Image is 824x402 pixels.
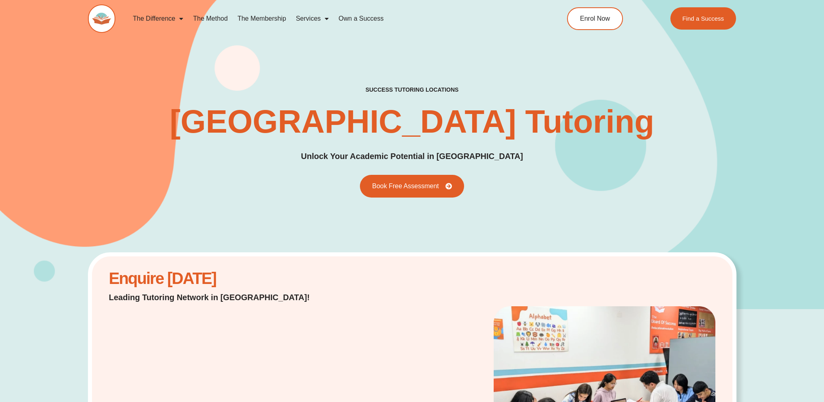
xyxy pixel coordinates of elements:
h2: Unlock Your Academic Potential in [GEOGRAPHIC_DATA] [301,150,523,163]
a: Own a Success [334,9,388,28]
a: The Method [188,9,232,28]
span: Book Free Assessment [372,183,439,189]
span: Find a Success [683,15,724,21]
a: Enrol Now [567,7,623,30]
a: The Membership [233,9,291,28]
h2: success tutoring locations [366,86,459,93]
a: The Difference [128,9,188,28]
a: Find a Success [670,7,736,30]
span: Enrol Now [580,15,610,22]
nav: Menu [128,9,530,28]
h2: Enquire [DATE] [109,273,331,284]
a: Book Free Assessment [360,175,464,198]
a: Services [291,9,334,28]
h2: [GEOGRAPHIC_DATA] Tutoring [170,105,654,138]
p: Leading Tutoring Network in [GEOGRAPHIC_DATA]! [109,292,331,303]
